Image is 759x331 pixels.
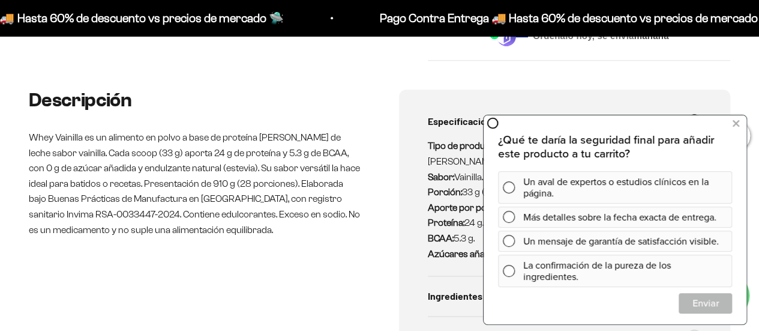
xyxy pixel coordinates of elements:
[29,90,361,111] h2: Descripción
[428,172,454,182] strong: Sabor:
[428,233,454,243] strong: BCAA:
[489,26,528,46] img: Despacho sin intermediarios
[428,202,509,213] strong: Aporte por porción:
[428,276,702,316] summary: Ingredientes
[428,217,464,228] strong: Proteína:
[428,102,702,141] summary: Especificaciones
[428,141,500,151] strong: Tipo de producto:
[428,288,482,304] span: Ingredientes
[484,114,746,324] iframe: zigpoll-iframe
[29,130,361,237] p: Whey Vainilla es un alimento en polvo a base de proteína [PERSON_NAME] de leche sabor vainilla. C...
[428,249,509,259] strong: Azúcares añadidos:
[428,187,462,197] strong: Porción:
[428,138,688,261] p: Alimento en polvo a base de proteína [PERSON_NAME] de leche Vainilla. 33 g (1 scoop) diluido en 2...
[428,114,502,129] span: Especificaciones
[533,29,669,43] span: Ordénalo hoy, se envía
